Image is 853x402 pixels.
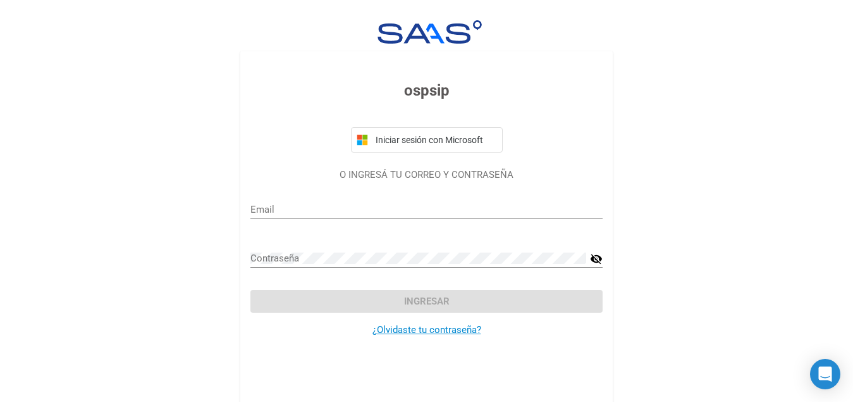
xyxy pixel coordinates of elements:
[250,168,603,182] p: O INGRESÁ TU CORREO Y CONTRASEÑA
[404,296,450,307] span: Ingresar
[250,290,603,313] button: Ingresar
[250,79,603,102] h3: ospsip
[351,127,503,153] button: Iniciar sesión con Microsoft
[373,135,497,145] span: Iniciar sesión con Microsoft
[810,359,840,389] div: Open Intercom Messenger
[590,251,603,267] mat-icon: visibility_off
[372,324,481,336] a: ¿Olvidaste tu contraseña?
